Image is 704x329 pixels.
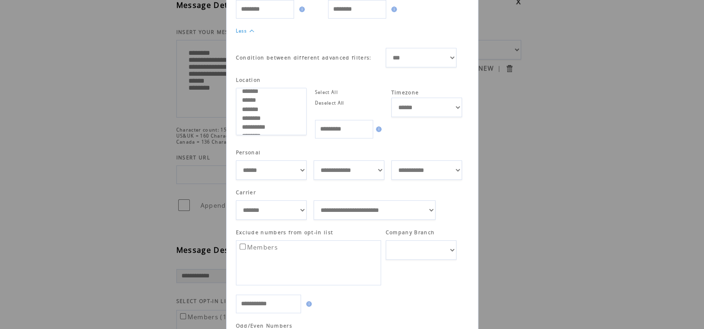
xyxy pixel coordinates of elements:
span: Exclude numbers from opt-in list [236,229,334,236]
span: Carrier [236,189,256,196]
img: help.gif [303,301,312,307]
span: Odd/Even Numbers [236,322,292,329]
img: help.gif [373,126,382,132]
input: Members [240,243,246,250]
a: Deselect All [315,100,344,106]
span: Timezone [391,89,419,96]
img: help.gif [296,7,305,12]
label: Members [238,243,278,251]
span: Location [236,77,261,83]
span: Company Branch [386,229,435,236]
a: Less [236,28,247,34]
span: Condition between different advanced filters: [236,54,372,61]
a: Select All [315,89,338,95]
span: Personal [236,149,261,156]
img: help.gif [389,7,397,12]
